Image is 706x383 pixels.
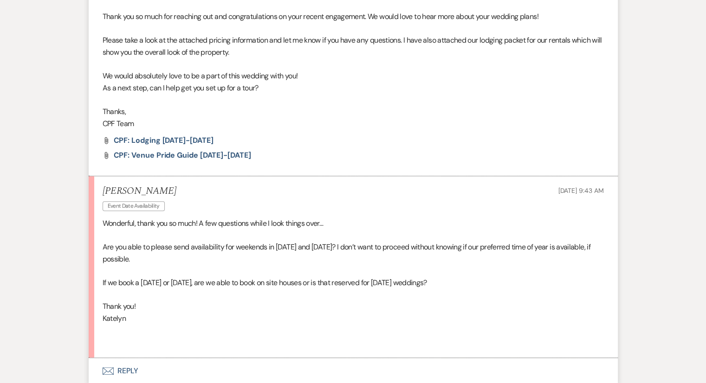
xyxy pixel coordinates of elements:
[103,201,165,211] span: Event Date Availability
[103,34,604,58] p: Please take a look at the attached pricing information and let me know if you have any questions....
[558,186,603,195] span: [DATE] 9:43 AM
[114,150,251,160] span: CPF: Venue Pride Guide [DATE]-[DATE]
[103,300,604,313] p: Thank you!
[103,241,604,265] p: Are you able to please send availability for weekends in [DATE] and [DATE]? I don’t want to proce...
[103,118,604,130] p: CPF Team
[114,135,214,145] span: CPF: Lodging [DATE]-[DATE]
[103,313,604,325] p: Katelyn
[114,137,214,144] a: CPF: Lodging [DATE]-[DATE]
[103,277,604,289] p: If we book a [DATE] or [DATE], are we able to book on site houses or is that reserved for [DATE] ...
[103,70,604,82] p: We would absolutely love to be a part of this wedding with you!
[103,217,604,230] p: Wonderful, thank you so much! A few questions while I look things over…
[103,11,604,23] p: Thank you so much for reaching out and congratulations on your recent engagement. We would love t...
[114,152,251,159] a: CPF: Venue Pride Guide [DATE]-[DATE]
[103,82,604,94] p: As a next step, can I help get you set up for a tour?
[103,106,604,118] p: Thanks,
[103,185,176,197] h5: [PERSON_NAME]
